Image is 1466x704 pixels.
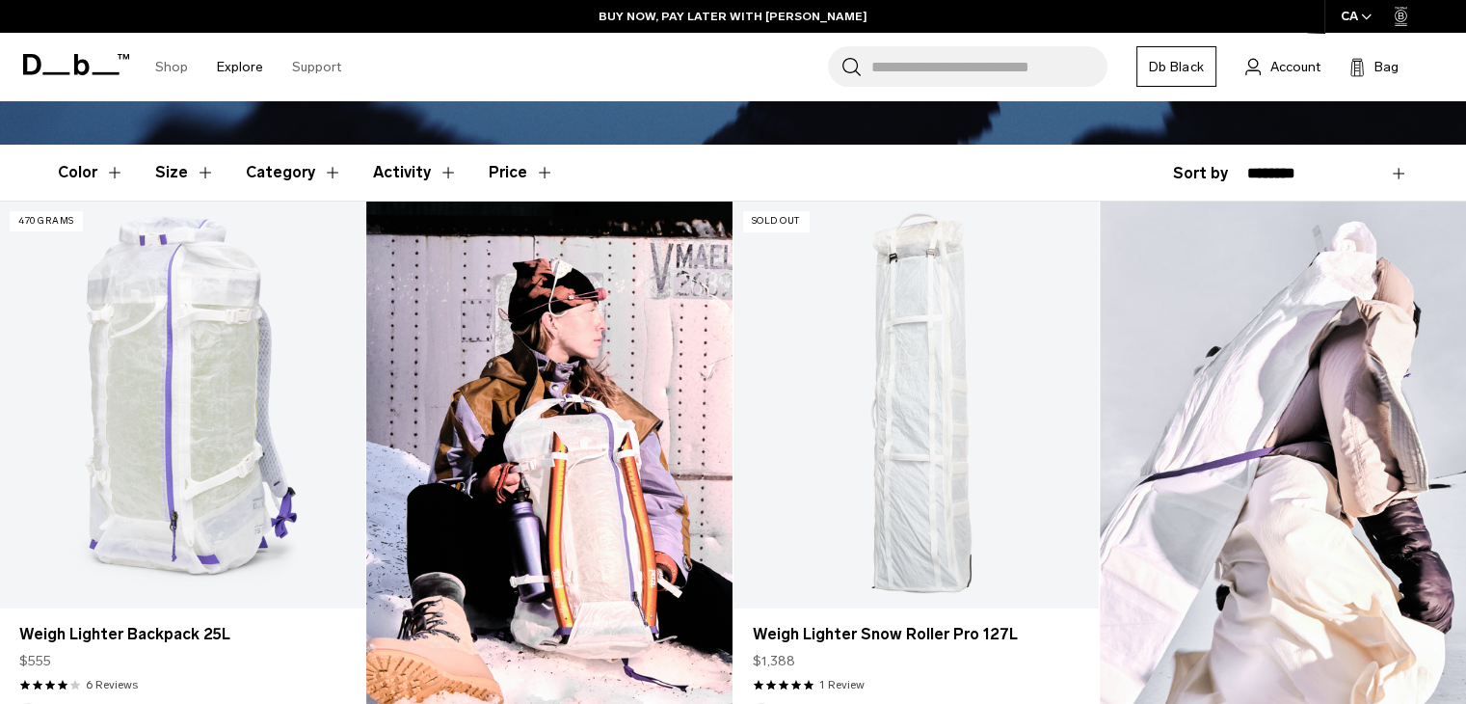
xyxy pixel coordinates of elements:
button: Toggle Filter [373,145,458,201]
span: $1,388 [753,651,795,671]
span: Bag [1374,57,1399,77]
button: Toggle Filter [246,145,342,201]
button: Bag [1349,55,1399,78]
nav: Main Navigation [141,33,356,101]
span: Account [1270,57,1320,77]
p: 470 grams [10,211,83,231]
a: Shop [155,33,188,101]
button: Toggle Filter [58,145,124,201]
a: Explore [217,33,263,101]
span: $555 [19,651,51,671]
a: BUY NOW, PAY LATER WITH [PERSON_NAME] [599,8,867,25]
button: Toggle Price [489,145,554,201]
a: Support [292,33,341,101]
a: 6 reviews [86,676,138,693]
a: Weigh Lighter Snow Roller Pro 127L [753,623,1080,646]
a: Weigh Lighter Backpack 25L [19,623,346,646]
a: Weigh Lighter Snow Roller Pro 127L [733,202,1099,608]
a: Account [1245,55,1320,78]
p: Sold Out [743,211,809,231]
a: 1 reviews [819,676,865,693]
button: Toggle Filter [155,145,215,201]
a: Db Black [1136,46,1216,87]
